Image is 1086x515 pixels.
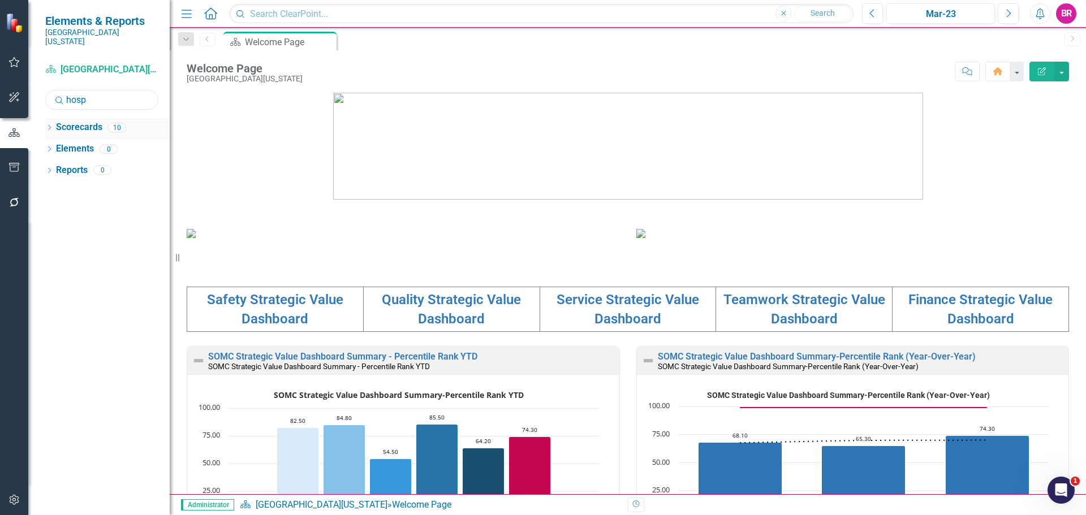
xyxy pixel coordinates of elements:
a: SOMC Strategic Value Dashboard Summary - Percentile Rank YTD [208,351,477,362]
text: SOMC Strategic Value Dashboard Summary-Percentile Rank (Year-Over-Year) [707,391,990,400]
img: download%20somc%20mission%20vision.png [187,229,196,238]
text: 75.00 [652,429,670,439]
span: 1 [1071,477,1080,486]
small: SOMC Strategic Value Dashboard Summary - Percentile Rank YTD [208,362,430,371]
input: Search Below... [45,90,158,110]
text: 100.00 [648,400,670,410]
button: Search [794,6,851,21]
text: 50.00 [652,457,670,467]
button: BR [1056,3,1076,24]
a: Elements [56,142,94,155]
a: [GEOGRAPHIC_DATA][US_STATE] [256,499,387,510]
span: Administrator [181,499,234,510]
a: Safety Strategic Value Dashboard [207,292,343,327]
img: Not Defined [192,354,205,367]
text: 68.10 [732,431,748,439]
div: Welcome Page [392,499,451,510]
text: 85.50 [429,413,445,421]
small: [GEOGRAPHIC_DATA][US_STATE] [45,28,158,46]
text: 65.30 [856,435,871,443]
text: 54.50 [383,448,398,456]
text: 84.80 [337,414,352,422]
div: 0 [100,144,118,154]
small: SOMC Strategic Value Dashboard Summary-Percentile Rank (Year-Over-Year) [658,362,919,371]
a: [GEOGRAPHIC_DATA][US_STATE] [45,63,158,76]
a: SOMC Strategic Value Dashboard Summary-Percentile Rank (Year-Over-Year) [658,351,976,362]
a: Scorecards [56,121,102,134]
div: Welcome Page [187,62,303,75]
div: [GEOGRAPHIC_DATA][US_STATE] [187,75,303,83]
button: Mar-23 [886,3,995,24]
div: Welcome Page [245,35,334,49]
text: 74.30 [980,425,995,432]
text: 82.50 [290,417,305,425]
img: Not Defined [641,354,655,367]
span: Elements & Reports [45,14,158,28]
a: Service Strategic Value Dashboard [557,292,699,327]
a: Finance Strategic Value Dashboard [908,292,1053,327]
a: Teamwork Strategic Value Dashboard [723,292,885,327]
text: SOMC Strategic Value Dashboard Summary-Percentile Rank YTD [274,390,524,400]
div: 10 [108,123,126,132]
a: Reports [56,164,88,177]
span: Search [811,8,835,18]
text: 25.00 [652,484,670,495]
text: 64.20 [476,437,491,445]
img: ClearPoint Strategy [6,12,25,32]
text: 75.00 [202,430,220,440]
div: Mar-23 [890,7,991,21]
text: 100.00 [199,402,220,412]
text: 25.00 [202,485,220,495]
iframe: Intercom live chat [1048,477,1075,504]
div: » [240,499,619,512]
g: Goal, series 2 of 3. Line with 3 data points. [738,405,989,410]
a: Quality Strategic Value Dashboard [382,292,521,327]
input: Search ClearPoint... [229,4,854,24]
text: 74.30 [522,426,537,434]
img: download%20somc%20strategic%20values%20v2.png [636,229,645,238]
div: 0 [93,166,111,175]
text: 50.00 [202,457,220,468]
img: download%20somc%20logo%20v2.png [333,93,923,200]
